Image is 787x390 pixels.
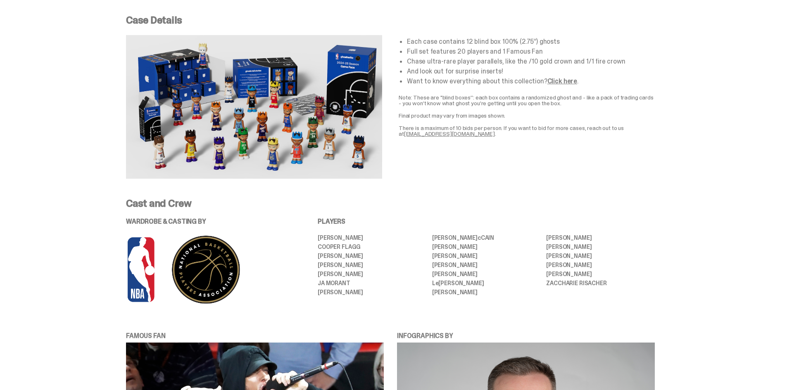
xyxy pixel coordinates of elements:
[407,38,655,45] li: Each case contains 12 blind box 100% (2.75”) ghosts
[432,235,541,241] li: [PERSON_NAME] CAIN
[126,199,655,208] p: Cast and Crew
[318,244,426,250] li: Cooper Flagg
[546,280,655,286] li: ZACCHARIE RISACHER
[407,58,655,65] li: Chase ultra-rare player parallels, like the /10 gold crown and 1/1 fire crown
[407,68,655,75] li: And look out for surprise inserts!
[318,289,426,295] li: [PERSON_NAME]
[318,218,655,225] p: PLAYERS
[432,280,541,286] li: L [PERSON_NAME]
[126,35,382,179] img: NBA-Case-Details.png
[407,78,655,85] li: Want to know everything about this collection? .
[399,125,655,137] p: There is a maximum of 10 bids per person. If you want to bid for more cases, reach out to us at .
[432,262,541,268] li: [PERSON_NAME]
[318,235,426,241] li: [PERSON_NAME]
[546,253,655,259] li: [PERSON_NAME]
[404,130,495,137] a: [EMAIL_ADDRESS][DOMAIN_NAME]
[546,262,655,268] li: [PERSON_NAME]
[432,253,541,259] li: [PERSON_NAME]
[126,218,295,225] p: WARDROBE & CASTING BY
[432,244,541,250] li: [PERSON_NAME]
[318,253,426,259] li: [PERSON_NAME]
[547,77,577,85] a: Click here
[397,333,655,339] p: INFOGRAPHICS BY
[407,48,655,55] li: Full set features 20 players and 1 Famous Fan
[318,280,426,286] li: JA MORANT
[399,113,655,118] p: Final product may vary from images shown.
[318,271,426,277] li: [PERSON_NAME]
[546,244,655,250] li: [PERSON_NAME]
[546,235,655,241] li: [PERSON_NAME]
[399,95,655,106] p: Note: These are "blind boxes”: each box contains a randomized ghost and - like a pack of trading ...
[432,289,541,295] li: [PERSON_NAME]
[435,279,439,287] span: e
[126,15,655,25] p: Case Details
[432,271,541,277] li: [PERSON_NAME]
[126,235,271,305] img: NBA%20and%20PA%20logo%20for%20PDP-04.png
[126,333,384,339] p: FAMOUS FAN
[478,234,481,241] span: c
[546,271,655,277] li: [PERSON_NAME]
[318,262,426,268] li: [PERSON_NAME]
